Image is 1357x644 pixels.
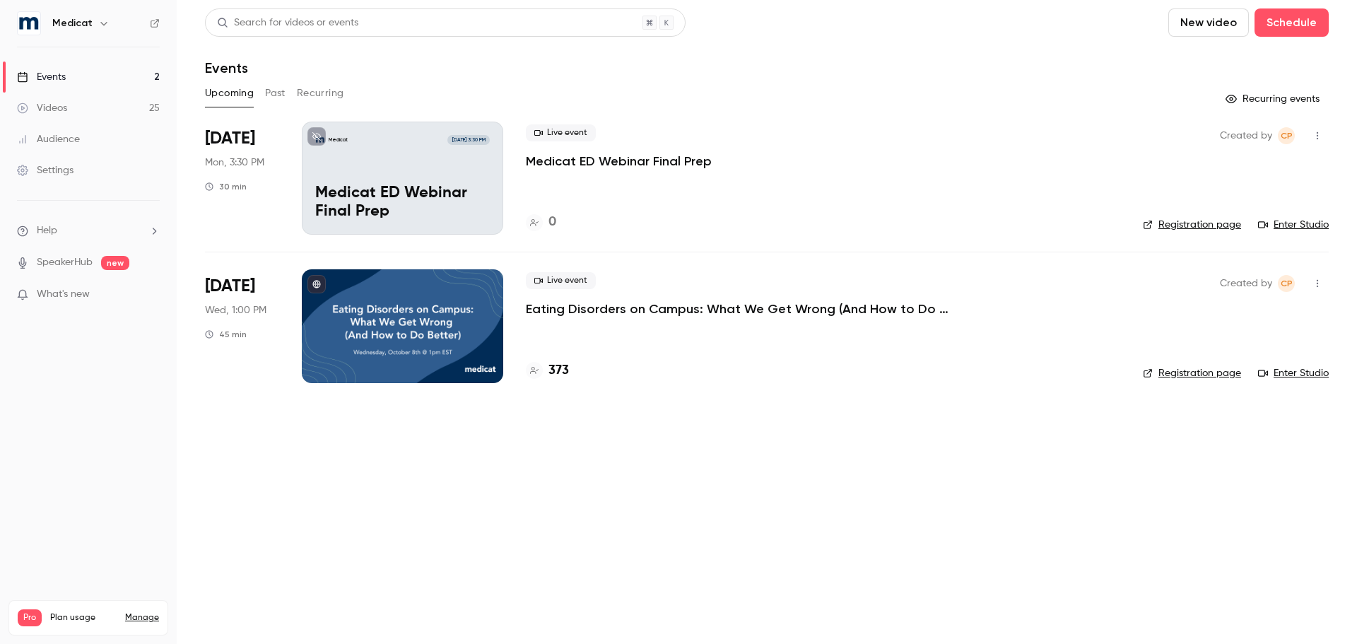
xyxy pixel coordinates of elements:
div: Settings [17,163,74,177]
span: Claire Powell [1278,275,1295,292]
span: CP [1281,275,1293,292]
a: Eating Disorders on Campus: What We Get Wrong (And How to Do Better) [526,300,950,317]
span: [DATE] [205,275,255,298]
button: Recurring [297,82,344,105]
span: Live event [526,124,596,141]
span: Created by [1220,127,1272,144]
span: Help [37,223,57,238]
img: Medicat [18,12,40,35]
div: 30 min [205,181,247,192]
span: What's new [37,287,90,302]
li: help-dropdown-opener [17,223,160,238]
h1: Events [205,59,248,76]
div: 45 min [205,329,247,340]
a: Medicat ED Webinar Final PrepMedicat[DATE] 3:30 PMMedicat ED Webinar Final Prep [302,122,503,235]
a: Registration page [1143,218,1241,232]
span: [DATE] 3:30 PM [447,135,489,145]
span: Plan usage [50,612,117,623]
h4: 373 [548,361,569,380]
span: Pro [18,609,42,626]
div: Videos [17,101,67,115]
button: Recurring events [1219,88,1329,110]
span: new [101,256,129,270]
div: Events [17,70,66,84]
a: Medicat ED Webinar Final Prep [526,153,712,170]
button: Schedule [1255,8,1329,37]
h6: Medicat [52,16,93,30]
button: Upcoming [205,82,254,105]
p: Medicat [329,136,348,144]
p: Medicat ED Webinar Final Prep [315,185,490,221]
a: Registration page [1143,366,1241,380]
span: Wed, 1:00 PM [205,303,266,317]
span: [DATE] [205,127,255,150]
a: Manage [125,612,159,623]
a: Enter Studio [1258,366,1329,380]
button: Past [265,82,286,105]
div: Oct 6 Mon, 3:30 PM (America/New York) [205,122,279,235]
iframe: Noticeable Trigger [143,288,160,301]
span: Claire Powell [1278,127,1295,144]
button: New video [1168,8,1249,37]
a: 0 [526,213,556,232]
span: CP [1281,127,1293,144]
a: SpeakerHub [37,255,93,270]
span: Created by [1220,275,1272,292]
div: Search for videos or events [217,16,358,30]
a: Enter Studio [1258,218,1329,232]
div: Oct 8 Wed, 1:00 PM (America/New York) [205,269,279,382]
div: Audience [17,132,80,146]
span: Mon, 3:30 PM [205,156,264,170]
span: Live event [526,272,596,289]
h4: 0 [548,213,556,232]
a: 373 [526,361,569,380]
